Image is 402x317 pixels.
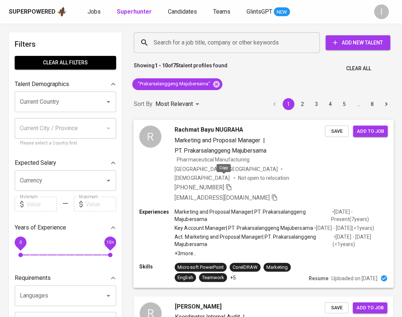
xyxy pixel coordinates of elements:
div: I [374,4,389,19]
span: Candidates [168,8,197,15]
button: Open [103,175,114,186]
div: English [177,274,193,281]
span: Add New Talent [331,38,384,47]
p: Years of Experience [15,223,66,232]
p: • [DATE] - [DATE] ( <1 years ) [333,233,388,248]
input: Value [86,197,116,211]
p: Experiences [139,208,175,216]
div: R [139,125,161,147]
span: Pharmaceutical Manufacturing [177,156,250,162]
button: Open [103,97,114,107]
span: [PHONE_NUMBER] [175,184,224,190]
span: [EMAIL_ADDRESS][DOMAIN_NAME] [175,194,270,201]
p: Uploaded on [DATE] [331,274,377,282]
button: Go to page 2 [297,98,308,110]
div: Marketing [266,264,288,271]
button: Go to page 3 [311,98,322,110]
nav: pagination navigation [268,98,393,110]
p: Sort By [134,100,152,108]
div: Talent Demographics [15,77,116,92]
div: Most Relevant [155,97,202,111]
img: app logo [57,6,67,17]
b: 75 [173,63,179,68]
span: 0 [19,240,22,245]
div: Years of Experience [15,220,116,235]
a: RRachmat Bayu NUGRAHAMarketing and Proposal Manager|PT. Prakarsalanggeng MajubersamaPharmaceutica... [134,120,393,288]
input: Value [26,197,57,211]
p: Skills [139,263,175,270]
p: Requirements [15,274,51,282]
span: NEW [274,8,290,16]
button: Go to page 8 [366,98,378,110]
button: Add to job [353,302,387,314]
b: Superhunter [117,8,152,15]
span: Rachmat Bayu NUGRAHA [175,125,243,134]
button: page 1 [283,98,294,110]
span: "Prakarsalanggeng Majubersama" [132,81,215,88]
button: Add to job [353,125,388,137]
button: Go to next page [380,98,392,110]
p: • [DATE] - [DATE] ( <1 years ) [313,224,374,232]
div: "Prakarsalanggeng Majubersama" [132,78,222,90]
a: Candidates [168,7,198,17]
span: Add to job [357,127,384,135]
button: Go to page 4 [324,98,336,110]
span: Save [329,304,345,312]
button: Add New Talent [326,35,390,50]
p: Act. Marketing and Proposal Manager | PT. Prakarsalanggeng Majubersama [175,233,332,248]
p: +5 [230,274,236,281]
span: Clear All filters [21,58,110,67]
a: Superpoweredapp logo [9,6,67,17]
p: Not open to relocation [238,174,289,181]
span: Teams [213,8,230,15]
div: Microsoft PowerPoint [177,264,223,271]
a: GlintsGPT NEW [247,7,290,17]
div: CorelDRAW [233,264,258,271]
span: [PERSON_NAME] [175,302,222,311]
div: [GEOGRAPHIC_DATA], [GEOGRAPHIC_DATA] [175,165,278,172]
p: Showing of talent profiles found [134,62,227,75]
p: Key Account Manager | PT. Prakarsalanggeng Majubersama [175,224,313,232]
span: Save [329,127,345,135]
b: 1 - 10 [155,63,168,68]
a: Superhunter [117,7,153,17]
span: Marketing and Proposal Manager [175,136,260,143]
p: +3 more ... [175,249,388,257]
span: 10+ [106,240,114,245]
button: Go to page 5 [338,98,350,110]
a: Teams [213,7,232,17]
div: … [352,100,364,108]
button: Save [325,125,349,137]
p: Most Relevant [155,100,193,108]
span: [DEMOGRAPHIC_DATA] [175,174,230,181]
span: PT. Prakarsalanggeng Majubersama [175,147,266,154]
p: Resume [308,274,328,282]
span: | [263,136,265,145]
button: Save [325,302,348,314]
div: Teamwork [202,274,224,281]
span: Clear All [346,64,371,73]
span: Jobs [87,8,101,15]
p: Marketing and Proposal Manager | PT. Prakarsalanggeng Majubersama [175,208,331,223]
button: Clear All [343,62,374,75]
button: Open [103,291,114,301]
p: Expected Salary [15,158,56,167]
div: Superpowered [9,8,55,16]
p: Talent Demographics [15,80,69,89]
button: Clear All filters [15,56,116,70]
h6: Filters [15,38,116,50]
a: Jobs [87,7,102,17]
p: Please select a Country first [20,140,111,147]
div: Expected Salary [15,156,116,170]
p: • [DATE] - Present ( 7 years ) [331,208,388,223]
span: Add to job [356,304,384,312]
span: GlintsGPT [247,8,272,15]
div: Requirements [15,271,116,285]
